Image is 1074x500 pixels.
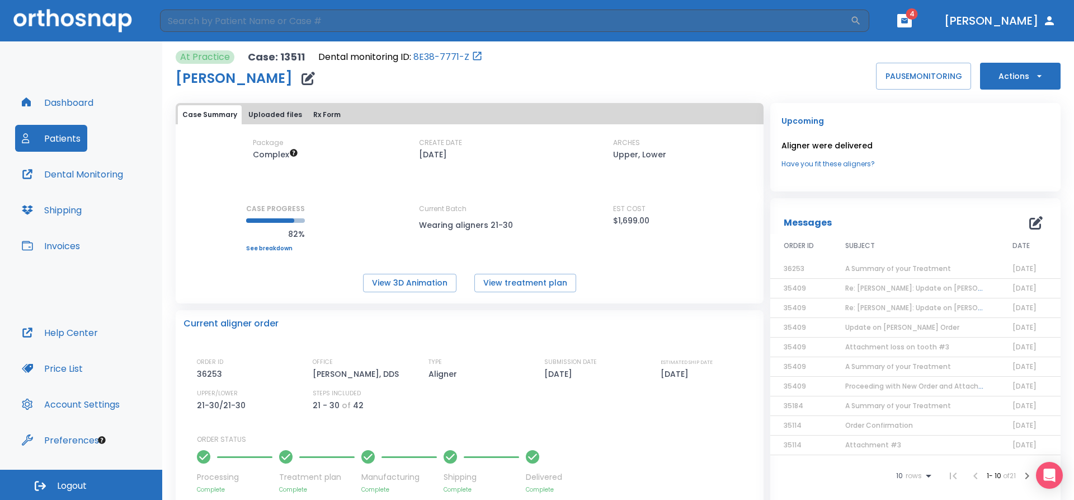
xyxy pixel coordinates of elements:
[313,357,333,367] p: OFFICE
[1012,264,1037,273] span: [DATE]
[253,149,298,160] span: Up to 50 Steps (100 aligners)
[845,264,951,273] span: A Summary of your Treatment
[1012,381,1037,391] span: [DATE]
[309,105,345,124] button: Rx Form
[661,357,713,367] p: ESTIMATED SHIP DATE
[183,317,279,330] p: Current aligner order
[906,8,918,20] span: 4
[419,138,462,148] p: CREATE DATE
[313,399,340,412] p: 21 - 30
[940,11,1061,31] button: [PERSON_NAME]
[15,391,126,418] a: Account Settings
[784,440,802,450] span: 35114
[1012,362,1037,371] span: [DATE]
[544,367,576,381] p: [DATE]
[1012,323,1037,332] span: [DATE]
[784,241,814,251] span: ORDER ID
[613,214,649,227] p: $1,699.00
[845,420,913,430] span: Order Confirmation
[313,367,403,381] p: [PERSON_NAME], DDS
[15,89,100,116] a: Dashboard
[987,471,1003,480] span: 1 - 10
[1003,471,1016,480] span: of 21
[15,355,89,382] a: Price List
[544,357,597,367] p: SUBMISSION DATE
[97,435,107,445] div: Tooltip anchor
[197,399,249,412] p: 21-30/21-30
[613,204,646,214] p: EST COST
[248,50,305,64] p: Case: 13511
[781,139,1049,152] p: Aligner were delivered
[784,342,806,352] span: 35409
[318,50,411,64] p: Dental monitoring ID:
[613,148,666,161] p: Upper, Lower
[178,105,242,124] button: Case Summary
[784,381,806,391] span: 35409
[176,72,293,85] h1: [PERSON_NAME]
[197,434,756,445] p: ORDER STATUS
[361,485,437,494] p: Complete
[1012,401,1037,410] span: [DATE]
[1036,462,1063,489] div: Open Intercom Messenger
[1012,420,1037,430] span: [DATE]
[246,204,305,214] p: CASE PROGRESS
[444,471,519,483] p: Shipping
[845,323,959,332] span: Update on [PERSON_NAME] Order
[903,472,922,480] span: rows
[784,283,806,293] span: 35409
[15,125,87,152] button: Patients
[197,367,226,381] p: 36253
[781,114,1049,128] p: Upcoming
[57,480,87,492] span: Logout
[246,227,305,241] p: 82%
[845,241,875,251] span: SUBJECT
[197,471,272,483] p: Processing
[361,471,437,483] p: Manufacturing
[784,264,804,273] span: 36253
[845,283,1030,293] span: Re: [PERSON_NAME]: Update on [PERSON_NAME] Order
[784,323,806,332] span: 35409
[876,63,971,90] button: PAUSEMONITORING
[363,274,456,292] button: View 3D Animation
[526,485,562,494] p: Complete
[15,427,106,454] button: Preferences
[896,472,903,480] span: 10
[474,274,576,292] button: View treatment plan
[784,420,802,430] span: 35114
[180,50,230,64] p: At Practice
[353,399,364,412] p: 42
[15,319,105,346] button: Help Center
[15,161,130,188] button: Dental Monitoring
[781,159,1049,169] a: Have you fit these aligners?
[845,342,949,352] span: Attachment loss on tooth #3
[845,362,951,371] span: A Summary of your Treatment
[197,357,223,367] p: ORDER ID
[197,389,238,399] p: UPPER/LOWER
[845,381,1033,391] span: Proceeding with New Order and Attachment Reminder
[845,401,951,410] span: A Summary of your Treatment
[419,218,520,232] p: Wearing aligners 21-30
[342,399,351,412] p: of
[444,485,519,494] p: Complete
[784,401,803,410] span: 35184
[980,63,1061,90] button: Actions
[428,357,442,367] p: TYPE
[784,362,806,371] span: 35409
[279,485,355,494] p: Complete
[244,105,307,124] button: Uploaded files
[661,367,693,381] p: [DATE]
[15,232,87,259] button: Invoices
[428,367,461,381] p: Aligner
[613,138,640,148] p: ARCHES
[197,485,272,494] p: Complete
[1012,303,1037,312] span: [DATE]
[160,10,850,32] input: Search by Patient Name or Case #
[15,197,88,223] button: Shipping
[784,216,832,230] p: Messages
